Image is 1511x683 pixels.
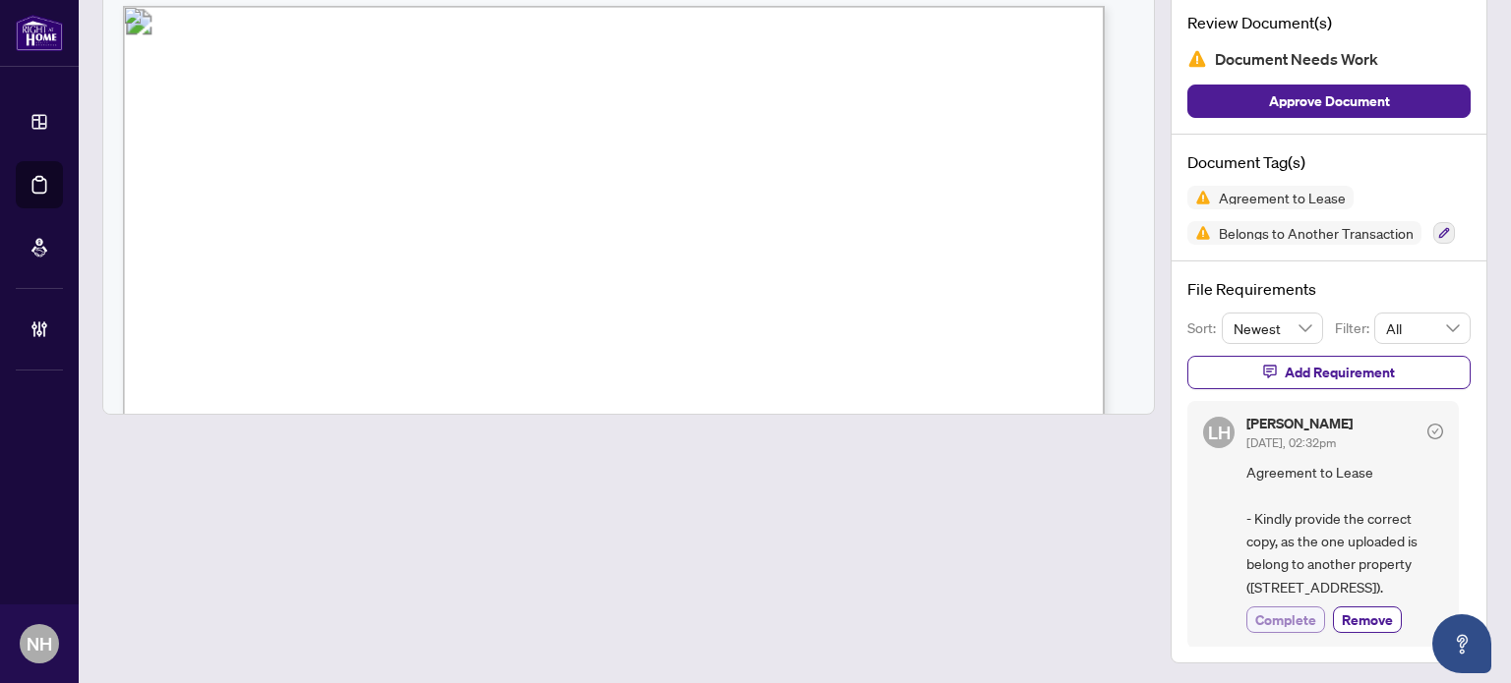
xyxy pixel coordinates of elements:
[1234,313,1312,343] span: Newest
[1255,609,1316,630] span: Complete
[1285,357,1395,388] span: Add Requirement
[1333,606,1402,633] button: Remove
[1215,46,1378,73] span: Document Needs Work
[1246,461,1443,598] span: Agreement to Lease - Kindly provide the correct copy, as the one uploaded is belong to another pr...
[1187,356,1471,389] button: Add Requirement
[1432,614,1491,673] button: Open asap
[1342,609,1393,630] span: Remove
[1187,317,1222,339] p: Sort:
[1211,226,1421,240] span: Belongs to Another Transaction
[1187,49,1207,69] img: Document Status
[1187,11,1471,34] h4: Review Document(s)
[1246,606,1325,633] button: Complete
[1335,317,1374,339] p: Filter:
[1211,191,1354,204] span: Agreement to Lease
[1187,150,1471,174] h4: Document Tag(s)
[1187,186,1211,209] img: Status Icon
[27,630,52,657] span: NH
[1187,221,1211,245] img: Status Icon
[16,15,63,51] img: logo
[1386,313,1459,343] span: All
[1187,85,1471,118] button: Approve Document
[1208,419,1231,446] span: LH
[1246,435,1336,450] span: [DATE], 02:32pm
[1269,85,1390,117] span: Approve Document
[1427,424,1443,439] span: check-circle
[1246,417,1353,430] h5: [PERSON_NAME]
[1187,277,1471,301] h4: File Requirements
